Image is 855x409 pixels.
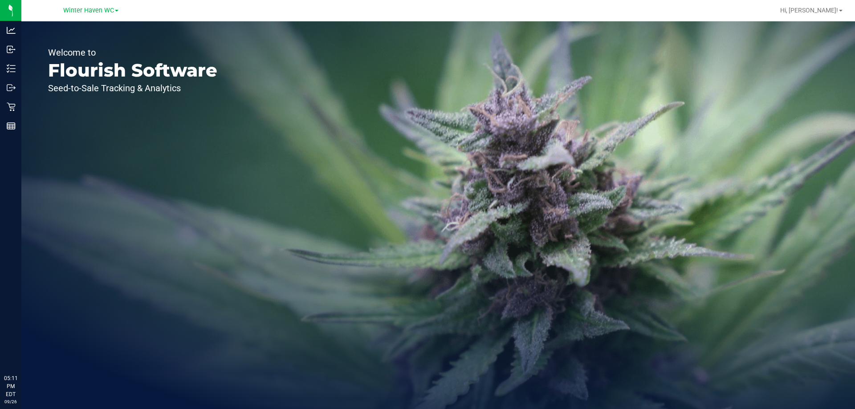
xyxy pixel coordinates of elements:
inline-svg: Inventory [7,64,16,73]
p: 09/26 [4,398,17,405]
p: Welcome to [48,48,217,57]
span: Winter Haven WC [63,7,114,14]
p: Seed-to-Sale Tracking & Analytics [48,84,217,93]
inline-svg: Outbound [7,83,16,92]
p: 05:11 PM EDT [4,374,17,398]
inline-svg: Retail [7,102,16,111]
p: Flourish Software [48,61,217,79]
inline-svg: Analytics [7,26,16,35]
span: Hi, [PERSON_NAME]! [780,7,838,14]
inline-svg: Inbound [7,45,16,54]
inline-svg: Reports [7,121,16,130]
